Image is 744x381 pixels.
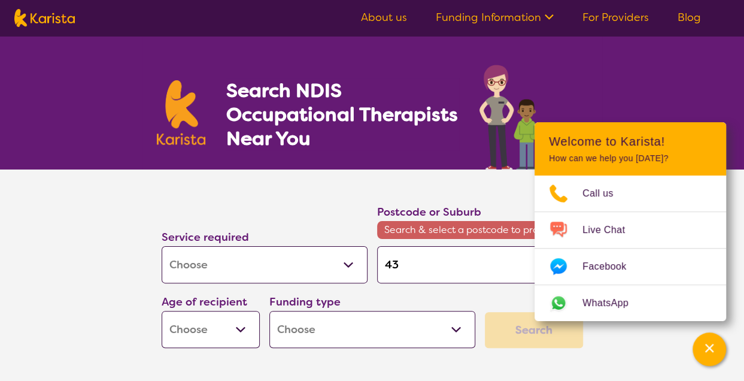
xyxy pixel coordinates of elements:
[226,78,458,150] h1: Search NDIS Occupational Therapists Near You
[549,153,712,164] p: How can we help you [DATE]?
[269,295,341,309] label: Funding type
[377,205,481,219] label: Postcode or Suburb
[162,230,249,244] label: Service required
[535,285,726,321] a: Web link opens in a new tab.
[535,176,726,321] ul: Choose channel
[157,80,206,145] img: Karista logo
[693,332,726,366] button: Channel Menu
[678,10,701,25] a: Blog
[535,122,726,321] div: Channel Menu
[549,134,712,149] h2: Welcome to Karista!
[361,10,407,25] a: About us
[582,258,640,276] span: Facebook
[436,10,554,25] a: Funding Information
[377,246,583,283] input: Type
[377,221,583,239] span: Search & select a postcode to proceed
[14,9,75,27] img: Karista logo
[582,185,628,202] span: Call us
[582,10,649,25] a: For Providers
[162,295,247,309] label: Age of recipient
[479,65,588,170] img: occupational-therapy
[582,221,639,239] span: Live Chat
[582,294,643,312] span: WhatsApp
